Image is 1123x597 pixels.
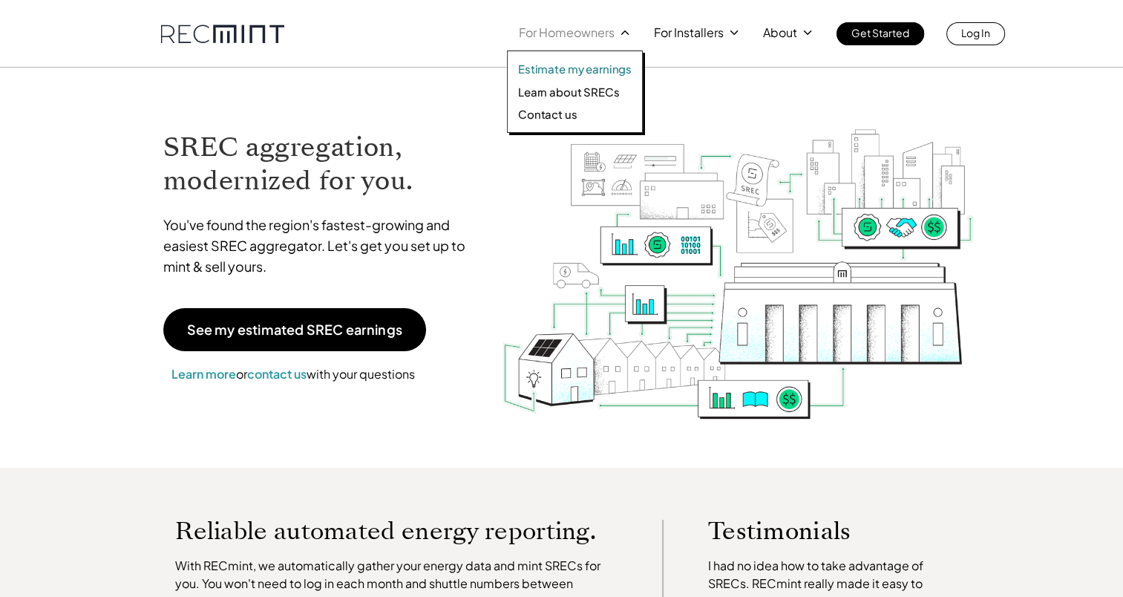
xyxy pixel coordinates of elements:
[708,520,929,542] p: Testimonials
[163,131,479,198] h1: SREC aggregation, modernized for you.
[851,22,909,43] p: Get Started
[946,22,1005,45] a: Log In
[163,308,426,351] a: See my estimated SREC earnings
[171,366,236,382] a: Learn more
[519,22,615,43] p: For Homeowners
[501,90,975,423] img: RECmint value cycle
[518,85,619,99] p: Learn about SRECs
[961,22,990,43] p: Log In
[518,85,632,99] a: Learn about SRECs
[247,366,307,382] a: contact us
[163,365,423,384] p: or with your questions
[518,62,632,76] a: Estimate my earnings
[836,22,924,45] a: Get Started
[187,323,402,336] p: See my estimated SREC earnings
[763,22,797,43] p: About
[518,107,632,122] a: Contact us
[175,520,618,542] p: Reliable automated energy reporting.
[518,107,577,122] p: Contact us
[654,22,724,43] p: For Installers
[163,215,479,277] p: You've found the region's fastest-growing and easiest SREC aggregator. Let's get you set up to mi...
